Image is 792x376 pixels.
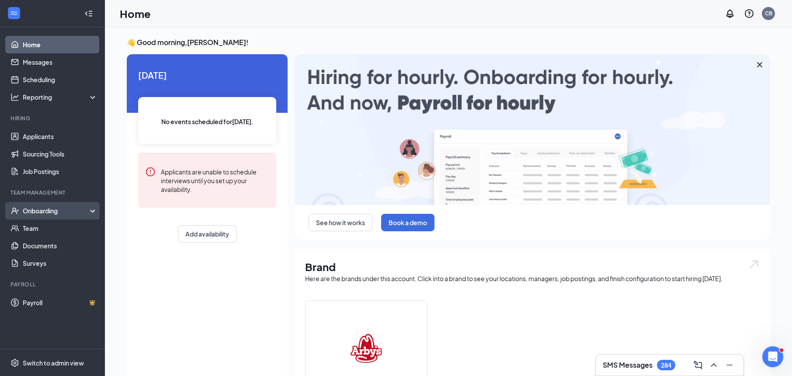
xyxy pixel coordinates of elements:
[161,117,254,126] span: No events scheduled for [DATE] .
[23,128,97,145] a: Applicants
[381,214,434,231] button: Book a demo
[10,189,96,196] div: Team Management
[23,36,97,53] a: Home
[693,360,703,370] svg: ComposeMessage
[84,9,93,18] svg: Collapse
[23,206,90,215] div: Onboarding
[178,225,236,243] button: Add availability
[10,359,19,367] svg: Settings
[23,145,97,163] a: Sourcing Tools
[10,115,96,122] div: Hiring
[305,259,760,274] h1: Brand
[10,206,19,215] svg: UserCheck
[138,68,276,82] span: [DATE]
[691,358,705,372] button: ComposeMessage
[10,93,19,101] svg: Analysis
[161,167,269,194] div: Applicants are unable to schedule interviews until you set up your availability.
[603,360,653,370] h3: SMS Messages
[23,294,97,311] a: PayrollCrown
[120,6,151,21] h1: Home
[23,93,98,101] div: Reporting
[709,360,719,370] svg: ChevronUp
[10,9,18,17] svg: WorkstreamLogo
[707,358,721,372] button: ChevronUp
[145,167,156,177] svg: Error
[762,346,783,367] iframe: Intercom live chat
[23,53,97,71] a: Messages
[295,54,770,205] img: payroll-large.gif
[765,10,772,17] div: CB
[10,281,96,288] div: Payroll
[23,219,97,237] a: Team
[661,362,671,369] div: 284
[305,274,760,283] div: Here are the brands under this account. Click into a brand to see your locations, managers, job p...
[754,59,765,70] svg: Cross
[23,254,97,272] a: Surveys
[23,163,97,180] a: Job Postings
[723,358,736,372] button: Minimize
[724,360,735,370] svg: Minimize
[748,259,760,269] img: open.6027fd2a22e1237b5b06.svg
[309,214,372,231] button: See how it works
[23,237,97,254] a: Documents
[23,359,84,367] div: Switch to admin view
[23,71,97,88] a: Scheduling
[744,8,754,19] svg: QuestionInfo
[725,8,735,19] svg: Notifications
[127,38,770,47] h3: 👋 Good morning, [PERSON_NAME] !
